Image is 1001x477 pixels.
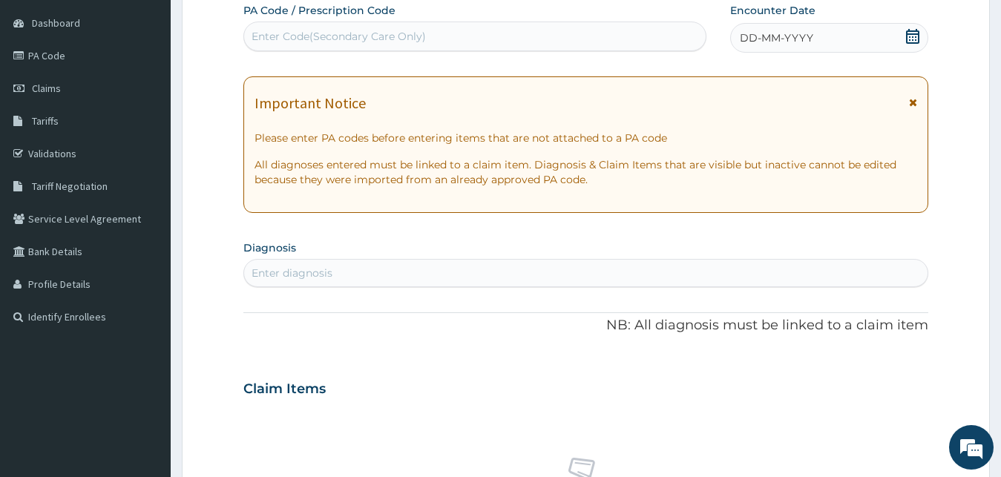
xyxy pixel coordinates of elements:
[77,83,249,102] div: Chat with us now
[730,3,815,18] label: Encounter Date
[32,180,108,193] span: Tariff Negotiation
[255,131,918,145] p: Please enter PA codes before entering items that are not attached to a PA code
[252,266,332,280] div: Enter diagnosis
[243,316,929,335] p: NB: All diagnosis must be linked to a claim item
[7,319,283,371] textarea: Type your message and hit 'Enter'
[32,82,61,95] span: Claims
[86,144,205,294] span: We're online!
[27,74,60,111] img: d_794563401_company_1708531726252_794563401
[243,7,279,43] div: Minimize live chat window
[243,381,326,398] h3: Claim Items
[740,30,813,45] span: DD-MM-YYYY
[243,240,296,255] label: Diagnosis
[32,16,80,30] span: Dashboard
[255,157,918,187] p: All diagnoses entered must be linked to a claim item. Diagnosis & Claim Items that are visible bu...
[252,29,426,44] div: Enter Code(Secondary Care Only)
[255,95,366,111] h1: Important Notice
[32,114,59,128] span: Tariffs
[243,3,396,18] label: PA Code / Prescription Code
